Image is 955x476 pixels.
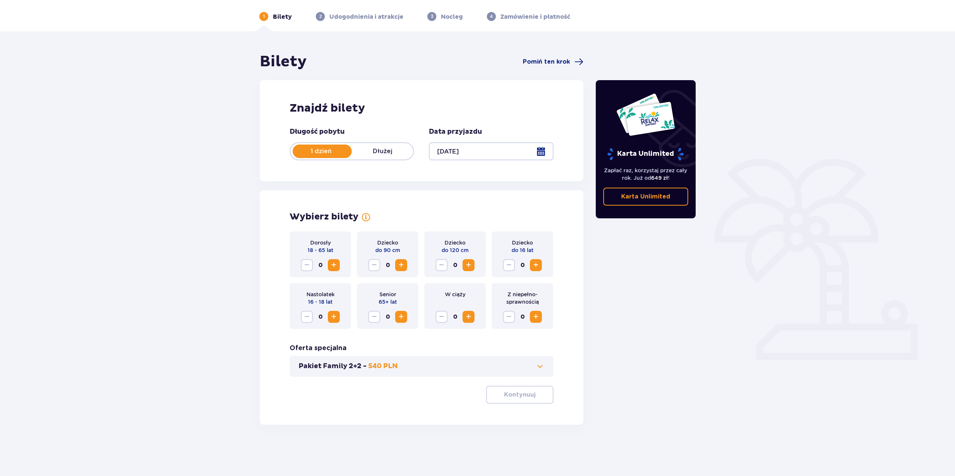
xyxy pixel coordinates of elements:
[306,291,335,298] p: Nastolatek
[516,259,528,271] span: 0
[395,259,407,271] button: Increase
[651,175,668,181] span: 649 zł
[308,246,333,254] p: 18 - 65 lat
[395,311,407,323] button: Increase
[512,239,533,246] p: Dziecko
[301,311,313,323] button: Decrease
[299,362,367,371] p: Pakiet Family 2+2 -
[375,246,400,254] p: do 90 cm
[290,101,553,115] h2: Znajdź bilety
[523,58,570,66] span: Pomiń ten krok
[449,311,461,323] span: 0
[603,188,689,206] a: Karta Unlimited
[463,259,475,271] button: Increase
[379,298,397,306] p: 65+ lat
[377,239,398,246] p: Dziecko
[290,211,358,222] p: Wybierz bilety
[308,298,333,306] p: 16 - 18 lat
[319,13,322,20] p: 2
[382,259,394,271] span: 0
[463,311,475,323] button: Increase
[607,148,684,161] p: Karta Unlimited
[301,259,313,271] button: Decrease
[441,13,463,21] p: Nocleg
[503,311,515,323] button: Decrease
[290,147,352,155] p: 1 dzień
[329,13,403,21] p: Udogodnienia i atrakcje
[445,291,466,298] p: W ciąży
[449,259,461,271] span: 0
[530,259,542,271] button: Increase
[503,259,515,271] button: Decrease
[530,311,542,323] button: Increase
[368,311,380,323] button: Decrease
[445,239,466,246] p: Dziecko
[490,13,493,20] p: 4
[290,127,345,136] p: Długość pobytu
[290,344,347,353] p: Oferta specjalna
[310,239,331,246] p: Dorosły
[431,13,433,20] p: 3
[263,13,265,20] p: 1
[504,391,536,399] p: Kontynuuj
[523,57,583,66] a: Pomiń ten krok
[273,13,292,21] p: Bilety
[352,147,413,155] p: Dłużej
[379,291,396,298] p: Senior
[621,192,670,201] p: Karta Unlimited
[299,362,544,371] button: Pakiet Family 2+2 -540 PLN
[516,311,528,323] span: 0
[368,259,380,271] button: Decrease
[442,246,469,254] p: do 120 cm
[500,13,570,21] p: Zamówienie i płatność
[429,127,482,136] p: Data przyjazdu
[436,259,448,271] button: Decrease
[314,259,326,271] span: 0
[314,311,326,323] span: 0
[486,386,553,404] button: Kontynuuj
[328,311,340,323] button: Increase
[603,167,689,182] p: Zapłać raz, korzystaj przez cały rok. Już od !
[498,291,547,306] p: Z niepełno­sprawnością
[382,311,394,323] span: 0
[436,311,448,323] button: Decrease
[368,362,398,371] p: 540 PLN
[328,259,340,271] button: Increase
[260,52,307,71] h1: Bilety
[512,246,534,254] p: do 16 lat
